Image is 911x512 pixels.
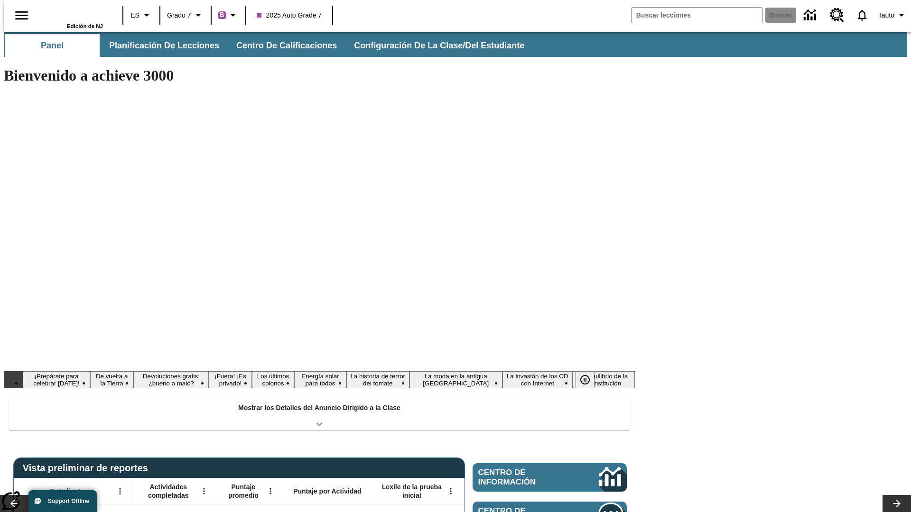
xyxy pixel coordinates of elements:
[130,10,139,20] span: ES
[163,7,208,24] button: Grado: Grado 7, Elige un grado
[133,371,209,388] button: Diapositiva 3 Devoluciones gratis: ¿bueno o malo?
[67,23,103,29] span: Edición de NJ
[4,67,635,84] h1: Bienvenido a achieve 3000
[167,10,191,20] span: Grado 7
[377,483,446,500] span: Lexile de la prueba inicial
[5,34,100,57] button: Panel
[883,495,911,512] button: Carrusel de lecciones, seguir
[221,483,266,500] span: Puntaje promedio
[293,487,361,495] span: Puntaje por Actividad
[444,484,458,498] button: Abrir menú
[798,2,824,28] a: Centro de información
[8,1,36,29] button: Abrir el menú lateral
[229,34,344,57] button: Centro de calificaciones
[346,34,532,57] button: Configuración de la clase/del estudiante
[576,371,595,388] button: Pausar
[50,487,84,495] span: Estudiante
[197,484,211,498] button: Abrir menú
[113,484,127,498] button: Abrir menú
[257,10,322,20] span: 2025 Auto Grade 7
[4,32,907,57] div: Subbarra de navegación
[576,371,604,388] div: Pausar
[824,2,850,28] a: Centro de recursos, Se abrirá en una pestaña nueva.
[209,371,251,388] button: Diapositiva 4 ¡Fuera! ¡Es privado!
[502,371,573,388] button: Diapositiva 9 La invasión de los CD con Internet
[878,10,894,20] span: Tauto
[473,463,627,492] a: Centro de información
[874,7,911,24] button: Perfil/Configuración
[137,483,200,500] span: Actividades completadas
[23,463,153,474] span: Vista preliminar de reportes
[346,371,409,388] button: Diapositiva 7 La historia de terror del tomate
[23,371,90,388] button: Diapositiva 1 ¡Prepárate para celebrar Juneteenth!
[294,371,346,388] button: Diapositiva 6 Energía solar para todos
[102,34,227,57] button: Planificación de lecciones
[41,3,103,29] div: Portada
[252,371,295,388] button: Diapositiva 5 Los últimos colonos
[90,371,133,388] button: Diapositiva 2 De vuelta a la Tierra
[632,8,762,23] input: Buscar campo
[48,498,89,504] span: Support Offline
[4,34,533,57] div: Subbarra de navegación
[238,403,400,413] p: Mostrar los Detalles del Anuncio Dirigido a la Clase
[126,7,157,24] button: Lenguaje: ES, Selecciona un idioma
[409,371,502,388] button: Diapositiva 8 La moda en la antigua Roma
[850,3,874,27] a: Notificaciones
[220,9,224,21] span: B
[263,484,278,498] button: Abrir menú
[478,468,567,487] span: Centro de información
[214,7,242,24] button: Boost El color de la clase es morado/púrpura. Cambiar el color de la clase.
[28,490,97,512] button: Support Offline
[41,4,103,23] a: Portada
[9,397,630,430] div: Mostrar los Detalles del Anuncio Dirigido a la Clase
[573,371,635,388] button: Diapositiva 10 El equilibrio de la Constitución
